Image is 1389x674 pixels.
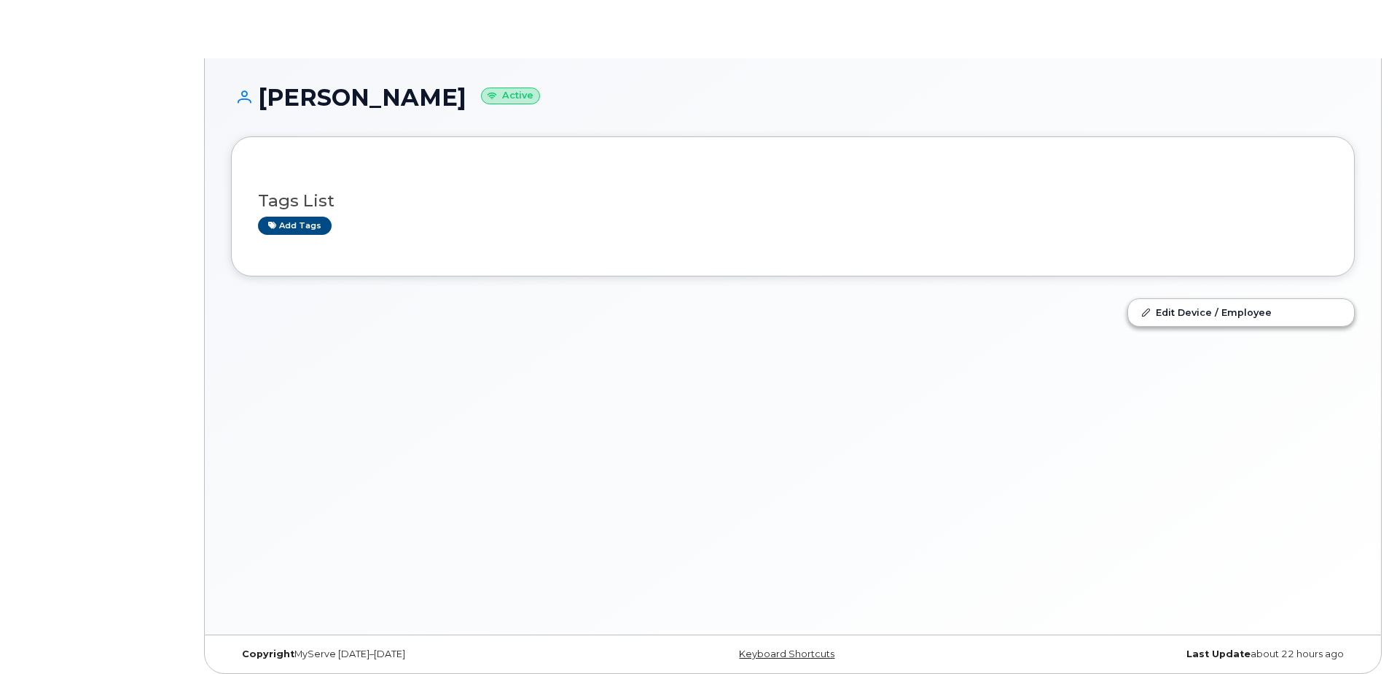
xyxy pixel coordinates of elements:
div: MyServe [DATE]–[DATE] [231,648,606,660]
a: Keyboard Shortcuts [739,648,834,659]
a: Add tags [258,217,332,235]
small: Active [481,88,540,104]
strong: Copyright [242,648,294,659]
h1: [PERSON_NAME] [231,85,1355,110]
div: about 22 hours ago [980,648,1355,660]
h3: Tags List [258,192,1328,210]
strong: Last Update [1186,648,1251,659]
a: Edit Device / Employee [1128,299,1354,325]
